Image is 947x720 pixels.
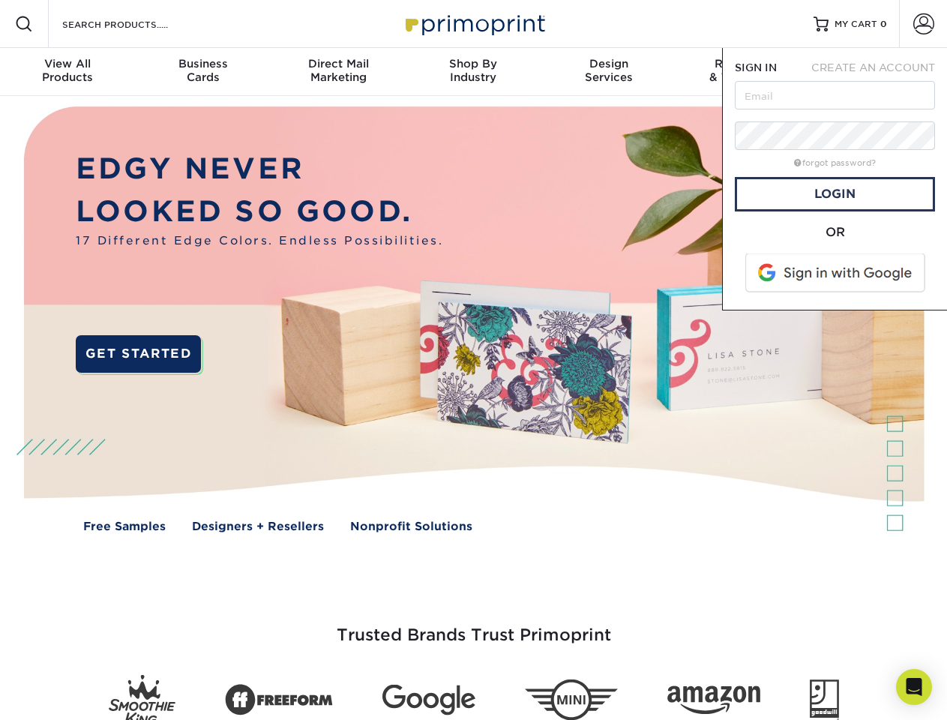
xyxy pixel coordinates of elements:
div: Open Intercom Messenger [896,669,932,705]
div: Industry [406,57,541,84]
div: OR [735,223,935,241]
a: Free Samples [83,518,166,535]
input: Email [735,81,935,109]
a: Direct MailMarketing [271,48,406,96]
span: SIGN IN [735,61,777,73]
div: Services [541,57,676,84]
span: 0 [880,19,887,29]
div: & Templates [676,57,811,84]
span: Design [541,57,676,70]
a: Login [735,177,935,211]
a: Nonprofit Solutions [350,518,472,535]
span: MY CART [835,18,877,31]
a: Designers + Resellers [192,518,324,535]
span: Direct Mail [271,57,406,70]
a: BusinessCards [135,48,270,96]
div: Cards [135,57,270,84]
h3: Trusted Brands Trust Primoprint [35,589,913,663]
span: Business [135,57,270,70]
a: Shop ByIndustry [406,48,541,96]
a: Resources& Templates [676,48,811,96]
span: CREATE AN ACCOUNT [811,61,935,73]
input: SEARCH PRODUCTS..... [61,15,207,33]
img: Primoprint [399,7,549,40]
img: Amazon [667,686,760,715]
p: LOOKED SO GOOD. [76,190,443,233]
span: Resources [676,57,811,70]
a: forgot password? [794,158,876,168]
img: Goodwill [810,679,839,720]
a: GET STARTED [76,335,201,373]
p: EDGY NEVER [76,148,443,190]
span: Shop By [406,57,541,70]
a: DesignServices [541,48,676,96]
img: Google [382,685,475,715]
span: 17 Different Edge Colors. Endless Possibilities. [76,232,443,250]
div: Marketing [271,57,406,84]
